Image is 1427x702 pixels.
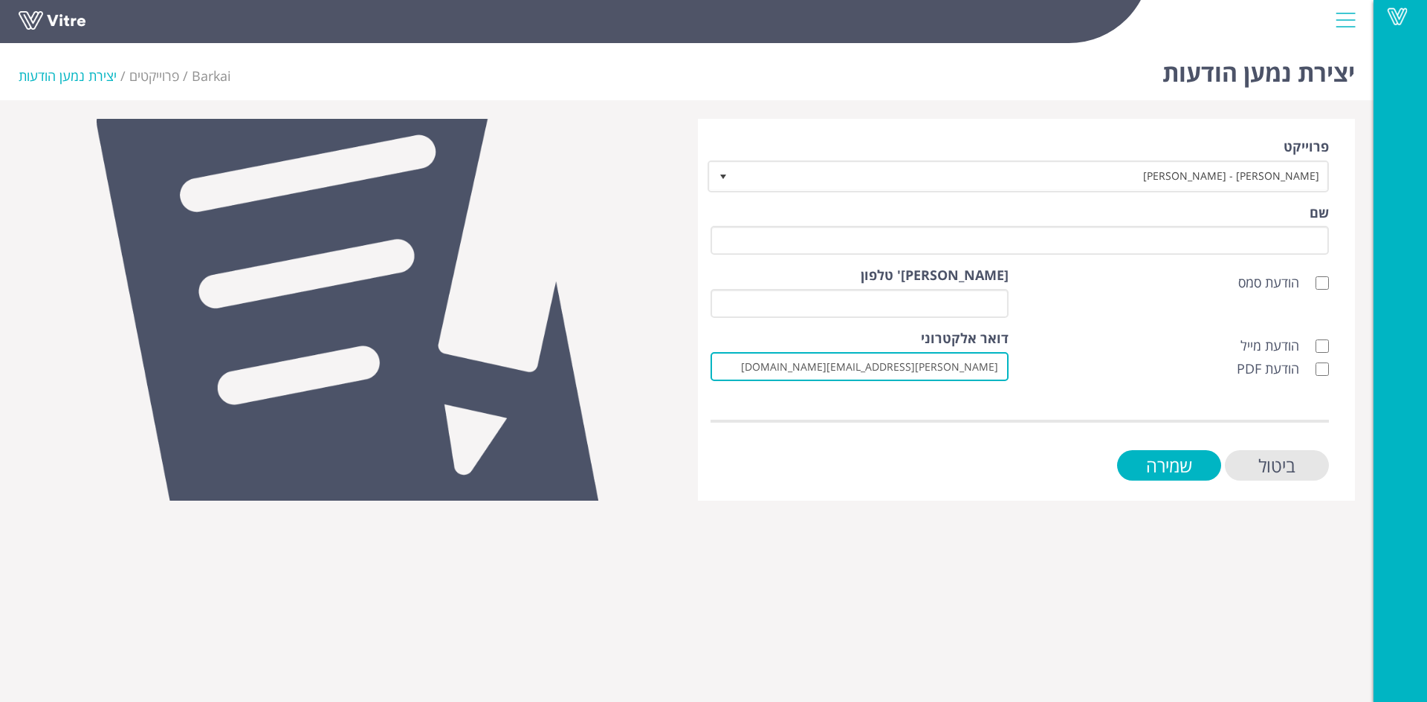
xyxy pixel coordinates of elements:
[1225,450,1329,481] input: ביטול
[19,67,129,86] li: יצירת נמען הודעות
[861,266,1009,285] label: [PERSON_NAME]' טלפון
[1240,337,1314,356] label: הודעת מייל
[1316,276,1329,290] input: הודעת סמס
[1238,273,1314,293] label: הודעת סמס
[1316,363,1329,376] input: הודעת PDF
[1284,137,1329,157] label: פרוייקט
[1310,204,1329,223] label: שם
[736,163,1327,189] span: [PERSON_NAME] - [PERSON_NAME]
[192,67,231,85] span: 201
[710,163,737,189] span: select
[129,67,179,85] a: פרוייקטים
[1237,360,1314,379] label: הודעת PDF
[921,329,1009,348] label: דואר אלקטרוני
[1117,450,1221,481] input: שמירה
[1162,37,1355,100] h1: יצירת נמען הודעות
[1316,339,1329,353] input: הודעת מייל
